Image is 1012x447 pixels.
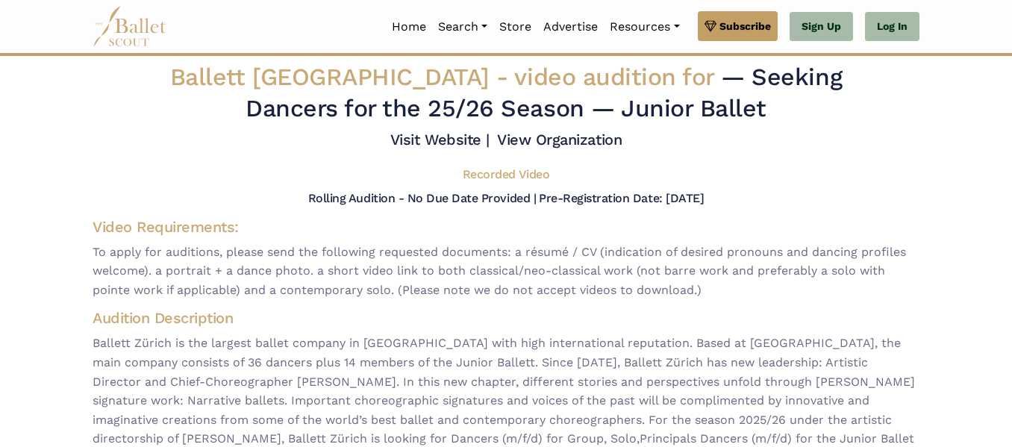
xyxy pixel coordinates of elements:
a: Log In [865,12,919,42]
h5: Rolling Audition - No Due Date Provided | [308,191,536,205]
a: Resources [604,11,685,43]
a: Visit Website | [390,131,490,149]
img: gem.svg [705,18,716,34]
span: To apply for auditions, please send the following requested documents: a résumé / CV (indication ... [93,243,919,300]
span: Subscribe [719,18,771,34]
a: Home [386,11,432,43]
span: Video Requirements: [93,218,239,236]
a: Advertise [537,11,604,43]
a: Store [493,11,537,43]
h5: Recorded Video [463,167,549,183]
span: — Junior Ballet [591,94,766,122]
span: Ballett [GEOGRAPHIC_DATA] - [170,63,721,91]
a: Sign Up [790,12,853,42]
a: Subscribe [698,11,778,41]
a: View Organization [497,131,622,149]
a: Search [432,11,493,43]
h4: Audition Description [93,308,919,328]
h5: Pre-Registration Date: [DATE] [539,191,704,205]
span: video audition for [514,63,713,91]
span: — Seeking Dancers for the 25/26 Season [246,63,842,122]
